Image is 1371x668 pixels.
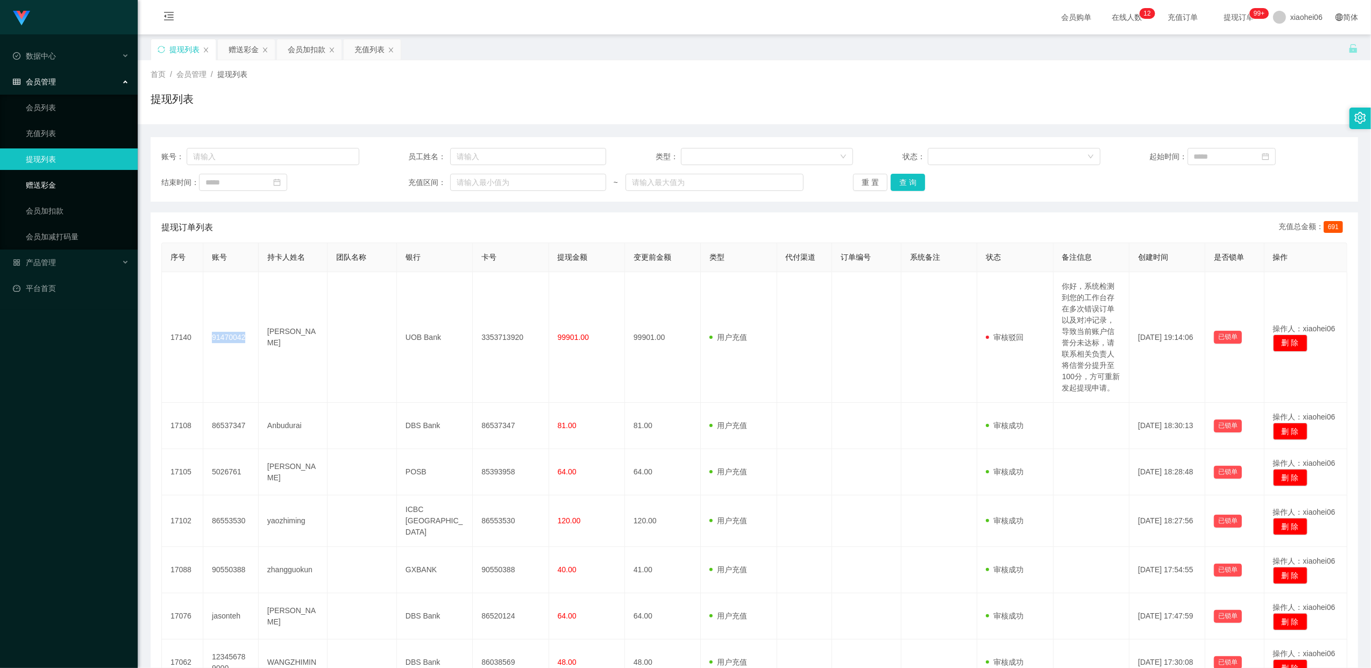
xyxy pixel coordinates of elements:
td: zhangguokun [259,547,328,593]
span: 用户充值 [709,612,747,620]
span: 操作人：xiaohei06 [1273,508,1336,516]
td: 90550388 [203,547,259,593]
td: DBS Bank [397,403,473,449]
i: 图标: calendar [273,179,281,186]
span: 数据中心 [13,52,56,60]
td: 64.00 [625,593,701,639]
i: 图标: close [329,47,335,53]
span: 用户充值 [709,467,747,476]
td: [DATE] 18:27:56 [1130,495,1205,547]
a: 充值列表 [26,123,129,144]
sup: 12 [1139,8,1155,19]
i: 图标: unlock [1348,44,1358,53]
button: 已锁单 [1214,610,1242,623]
span: 持卡人姓名 [267,253,305,261]
span: 状态： [903,151,928,162]
span: 审核成功 [986,658,1024,666]
span: 提现金额 [558,253,588,261]
td: 41.00 [625,547,701,593]
i: 图标: close [203,47,209,53]
span: 操作人：xiaohei06 [1273,649,1336,658]
input: 请输入最小值为 [450,174,606,191]
input: 请输入 [187,148,359,165]
td: GXBANK [397,547,473,593]
td: 3353713920 [473,272,549,403]
span: 代付渠道 [786,253,816,261]
td: [DATE] 18:28:48 [1130,449,1205,495]
button: 查 询 [891,174,925,191]
td: 你好，系统检测到您的工作台存在多次错误订单以及对冲记录，导致当前账户信誉分未达标，请联系相关负责人将信誉分提升至100分，方可重新发起提现申请。 [1054,272,1130,403]
span: 操作人：xiaohei06 [1273,324,1336,333]
span: 提现订单列表 [161,221,213,234]
td: 17105 [162,449,203,495]
i: 图标: close [388,47,394,53]
a: 会员加扣款 [26,200,129,222]
td: DBS Bank [397,593,473,639]
a: 会员加减打码量 [26,226,129,247]
button: 删 除 [1273,469,1308,486]
td: 17140 [162,272,203,403]
a: 赠送彩金 [26,174,129,196]
div: 提现列表 [169,39,200,60]
span: 序号 [171,253,186,261]
span: 卡号 [481,253,496,261]
td: yaozhiming [259,495,328,547]
td: 90550388 [473,547,549,593]
td: 17108 [162,403,203,449]
td: 85393958 [473,449,549,495]
span: / [170,70,172,79]
span: 用户充值 [709,421,747,430]
button: 已锁单 [1214,564,1242,577]
td: 17102 [162,495,203,547]
div: 充值列表 [354,39,385,60]
td: jasonteh [203,593,259,639]
td: 81.00 [625,403,701,449]
img: logo.9652507e.png [13,11,30,26]
td: 99901.00 [625,272,701,403]
td: POSB [397,449,473,495]
span: 64.00 [558,612,577,620]
span: 在线人数 [1106,13,1147,21]
span: 银行 [406,253,421,261]
td: 86537347 [473,403,549,449]
span: 81.00 [558,421,577,430]
button: 已锁单 [1214,331,1242,344]
button: 删 除 [1273,335,1308,352]
span: 创建时间 [1138,253,1168,261]
td: [PERSON_NAME] [259,449,328,495]
span: 48.00 [558,658,577,666]
button: 删 除 [1273,613,1308,630]
sup: 964 [1249,8,1269,19]
span: 用户充值 [709,516,747,525]
div: 会员加扣款 [288,39,325,60]
button: 删 除 [1273,518,1308,535]
span: 会员管理 [176,70,207,79]
td: [DATE] 17:54:55 [1130,547,1205,593]
span: 会员管理 [13,77,56,86]
td: 120.00 [625,495,701,547]
span: 操作人：xiaohei06 [1273,459,1336,467]
i: 图标: table [13,78,20,86]
button: 重 置 [853,174,887,191]
span: / [211,70,213,79]
i: 图标: sync [158,46,165,53]
button: 删 除 [1273,423,1308,440]
a: 提现列表 [26,148,129,170]
span: 40.00 [558,565,577,574]
span: 审核驳回 [986,333,1024,342]
div: 充值总金额： [1278,221,1347,234]
span: 订单编号 [841,253,871,261]
span: 首页 [151,70,166,79]
span: 充值订单 [1162,13,1203,21]
span: 审核成功 [986,516,1024,525]
span: 类型 [709,253,724,261]
span: 产品管理 [13,258,56,267]
span: 120.00 [558,516,581,525]
span: 审核成功 [986,421,1024,430]
td: [DATE] 17:47:59 [1130,593,1205,639]
span: 99901.00 [558,333,589,342]
span: 类型： [656,151,681,162]
td: UOB Bank [397,272,473,403]
td: 86553530 [473,495,549,547]
span: 备注信息 [1062,253,1092,261]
